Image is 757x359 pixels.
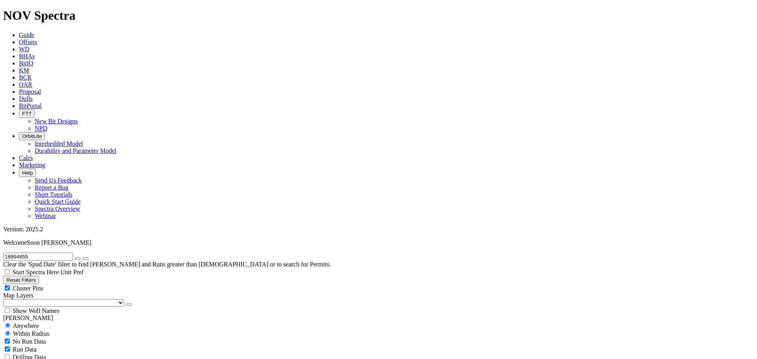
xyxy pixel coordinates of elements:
[13,307,59,314] span: Show Well Names
[19,53,35,60] a: BHAs
[19,60,33,67] a: BitIQ
[60,269,84,275] span: Unit Pref
[19,74,32,81] a: BCR
[19,81,32,88] a: OAR
[35,118,78,125] a: New Bit Designs
[19,132,45,140] button: OrbitLite
[3,8,754,23] h1: NOV Spectra
[19,102,42,109] a: BitPortal
[13,322,39,329] span: Anywhere
[19,88,41,95] a: Proposal
[19,95,33,102] a: Dulls
[35,125,47,132] a: NPD
[3,253,73,261] input: Search
[13,346,37,353] span: Run Data
[13,269,59,275] span: Start Spectra Here
[3,261,331,268] span: Clear the 'Spud Date' filter to find [PERSON_NAME] and Runs greater than [DEMOGRAPHIC_DATA] or to...
[13,338,46,345] span: No Run Data
[19,110,35,118] button: FTT
[27,239,91,246] span: Soon [PERSON_NAME]
[35,212,56,219] a: Webinar
[19,67,29,74] a: KM
[35,140,83,147] a: Interbedded Model
[19,162,45,168] a: Marketing
[19,32,34,38] a: Guide
[22,111,32,117] span: FTT
[19,154,33,161] a: Calcs
[22,170,33,176] span: Help
[35,147,117,154] a: Durability and Parameter Model
[3,292,34,299] span: Map Layers
[3,276,39,284] button: Reset Filters
[19,46,30,52] a: WD
[3,226,754,233] div: Version: 2025.2
[5,269,10,274] input: Start Spectra Here
[3,314,754,322] div: [PERSON_NAME]
[35,184,68,191] a: Report a Bug
[22,133,42,139] span: OrbitLite
[35,205,80,212] a: Spectra Overview
[3,239,754,246] p: Welcome
[13,330,49,337] span: Within Radius
[19,39,37,45] a: Offsets
[35,191,73,198] a: Short Tutorials
[35,177,82,184] a: Send Us Feedback
[35,198,80,205] a: Quick Start Guide
[19,169,36,177] button: Help
[13,285,43,292] span: Cluster Pins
